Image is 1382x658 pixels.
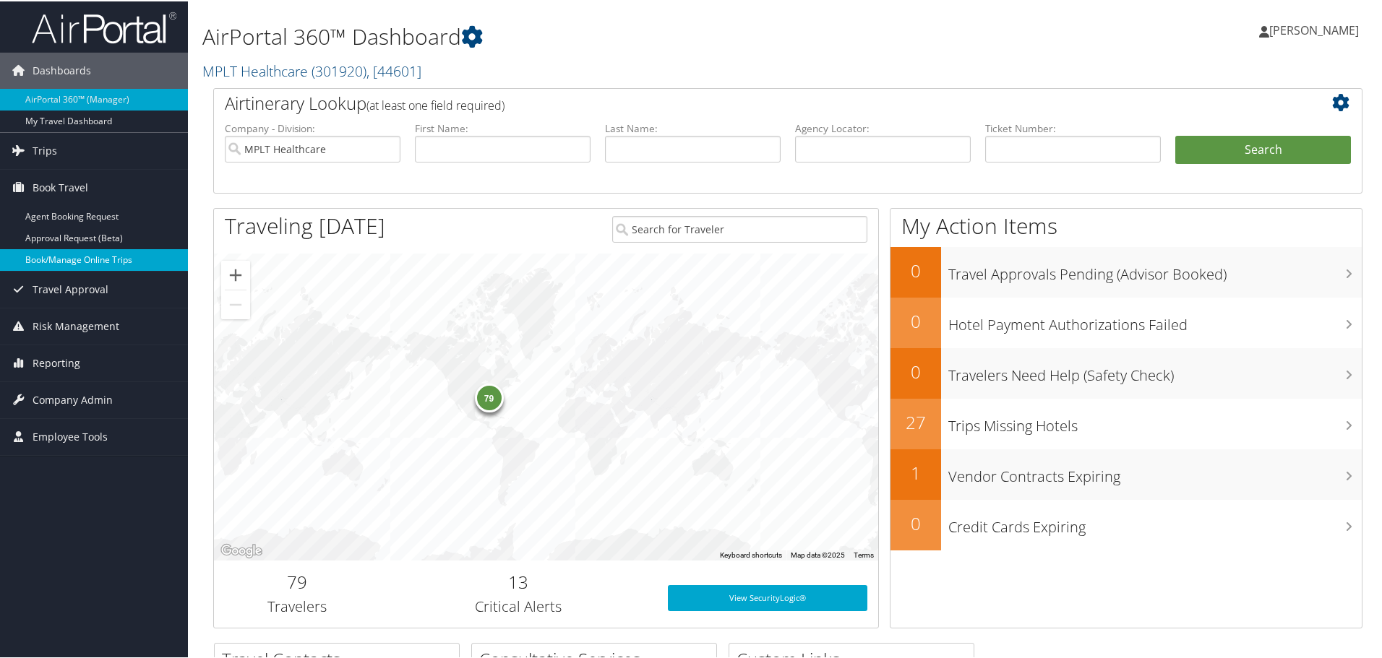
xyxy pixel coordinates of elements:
[366,60,421,79] span: , [ 44601 ]
[33,344,80,380] span: Reporting
[202,60,421,79] a: MPLT Healthcare
[1175,134,1351,163] button: Search
[1259,7,1373,51] a: [PERSON_NAME]
[890,296,1362,347] a: 0Hotel Payment Authorizations Failed
[202,20,983,51] h1: AirPortal 360™ Dashboard
[225,568,369,593] h2: 79
[890,358,941,383] h2: 0
[948,458,1362,485] h3: Vendor Contracts Expiring
[218,540,265,559] a: Open this area in Google Maps (opens a new window)
[1269,21,1359,37] span: [PERSON_NAME]
[612,215,867,241] input: Search for Traveler
[890,448,1362,498] a: 1Vendor Contracts Expiring
[33,381,113,417] span: Company Admin
[366,96,505,112] span: (at least one field required)
[33,307,119,343] span: Risk Management
[948,407,1362,435] h3: Trips Missing Hotels
[225,120,400,134] label: Company - Division:
[33,417,108,454] span: Employee Tools
[720,549,782,559] button: Keyboard shortcuts
[33,131,57,168] span: Trips
[33,168,88,204] span: Book Travel
[668,584,867,610] a: View SecurityLogic®
[605,120,781,134] label: Last Name:
[854,550,874,558] a: Terms (opens in new tab)
[948,508,1362,536] h3: Credit Cards Expiring
[32,9,176,43] img: airportal-logo.png
[890,409,941,433] h2: 27
[890,347,1362,397] a: 0Travelers Need Help (Safety Check)
[985,120,1161,134] label: Ticket Number:
[948,256,1362,283] h3: Travel Approvals Pending (Advisor Booked)
[312,60,366,79] span: ( 301920 )
[948,357,1362,384] h3: Travelers Need Help (Safety Check)
[890,498,1362,549] a: 0Credit Cards Expiring
[225,209,385,240] h1: Traveling [DATE]
[795,120,971,134] label: Agency Locator:
[221,259,250,288] button: Zoom in
[791,550,845,558] span: Map data ©2025
[890,209,1362,240] h1: My Action Items
[415,120,591,134] label: First Name:
[890,246,1362,296] a: 0Travel Approvals Pending (Advisor Booked)
[890,459,941,484] h2: 1
[221,289,250,318] button: Zoom out
[218,540,265,559] img: Google
[948,306,1362,334] h3: Hotel Payment Authorizations Failed
[890,257,941,282] h2: 0
[225,90,1256,114] h2: Airtinerary Lookup
[391,568,646,593] h2: 13
[474,382,503,411] div: 79
[33,270,108,306] span: Travel Approval
[890,510,941,534] h2: 0
[225,595,369,615] h3: Travelers
[33,51,91,87] span: Dashboards
[391,595,646,615] h3: Critical Alerts
[890,397,1362,448] a: 27Trips Missing Hotels
[890,308,941,332] h2: 0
